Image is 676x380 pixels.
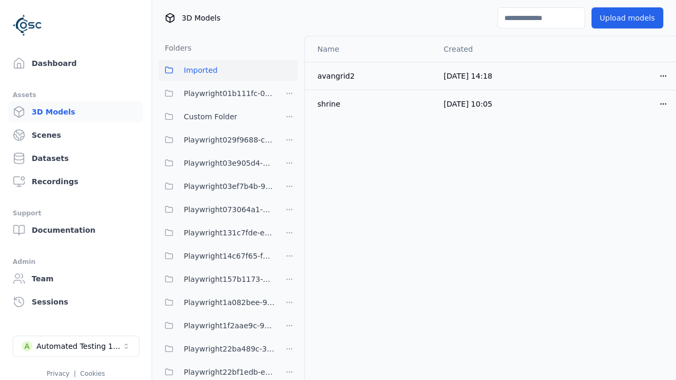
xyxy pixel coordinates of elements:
[305,36,435,62] th: Name
[444,100,492,108] span: [DATE] 10:05
[158,338,275,359] button: Playwright22ba489c-3f58-40ce-82d9-297bfd19b528
[158,292,275,313] button: Playwright1a082bee-99b4-4375-8133-1395ef4c0af5
[158,129,275,150] button: Playwright029f9688-c328-482d-9c42-3b0c529f8514
[317,71,427,81] div: avangrid2
[13,336,139,357] button: Select a workspace
[184,110,237,123] span: Custom Folder
[591,7,663,28] button: Upload models
[8,53,143,74] a: Dashboard
[13,89,139,101] div: Assets
[13,255,139,268] div: Admin
[158,315,275,336] button: Playwright1f2aae9c-9c08-4bb6-a2d5-dc0ac64e971c
[36,341,122,351] div: Automated Testing 1 - Playwright
[184,134,275,146] span: Playwright029f9688-c328-482d-9c42-3b0c529f8514
[184,226,275,239] span: Playwright131c7fde-e666-4f3e-be7e-075966dc97bc
[184,366,275,378] span: Playwright22bf1edb-e2e4-49eb-ace5-53917e10e3df
[158,83,275,104] button: Playwright01b111fc-024f-466d-9bae-c06bfb571c6d
[74,370,76,377] span: |
[13,207,139,220] div: Support
[8,125,143,146] a: Scenes
[184,180,275,193] span: Playwright03ef7b4b-9508-47f0-8afd-5e0ec78663fc
[435,36,555,62] th: Created
[158,222,275,243] button: Playwright131c7fde-e666-4f3e-be7e-075966dc97bc
[158,43,192,53] h3: Folders
[8,291,143,312] a: Sessions
[184,296,275,309] span: Playwright1a082bee-99b4-4375-8133-1395ef4c0af5
[158,269,275,290] button: Playwright157b1173-e73c-4808-a1ac-12e2e4cec217
[8,148,143,169] a: Datasets
[22,341,32,351] div: A
[46,370,69,377] a: Privacy
[8,101,143,122] a: 3D Models
[158,153,275,174] button: Playwright03e905d4-0135-4922-94e2-0c56aa41bf04
[184,64,218,77] span: Imported
[184,250,275,262] span: Playwright14c67f65-f7fa-4a69-9dce-fa9a259dcaa1
[8,171,143,192] a: Recordings
[8,220,143,241] a: Documentation
[182,13,220,23] span: 3D Models
[158,245,275,267] button: Playwright14c67f65-f7fa-4a69-9dce-fa9a259dcaa1
[317,99,427,109] div: shrine
[80,370,105,377] a: Cookies
[184,319,275,332] span: Playwright1f2aae9c-9c08-4bb6-a2d5-dc0ac64e971c
[184,203,275,216] span: Playwright073064a1-25dc-42be-bd5d-9b023c0ea8dd
[158,60,298,81] button: Imported
[184,343,275,355] span: Playwright22ba489c-3f58-40ce-82d9-297bfd19b528
[158,106,275,127] button: Custom Folder
[158,199,275,220] button: Playwright073064a1-25dc-42be-bd5d-9b023c0ea8dd
[184,273,275,286] span: Playwright157b1173-e73c-4808-a1ac-12e2e4cec217
[444,72,492,80] span: [DATE] 14:18
[13,11,42,40] img: Logo
[158,176,275,197] button: Playwright03ef7b4b-9508-47f0-8afd-5e0ec78663fc
[184,157,275,169] span: Playwright03e905d4-0135-4922-94e2-0c56aa41bf04
[184,87,275,100] span: Playwright01b111fc-024f-466d-9bae-c06bfb571c6d
[8,268,143,289] a: Team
